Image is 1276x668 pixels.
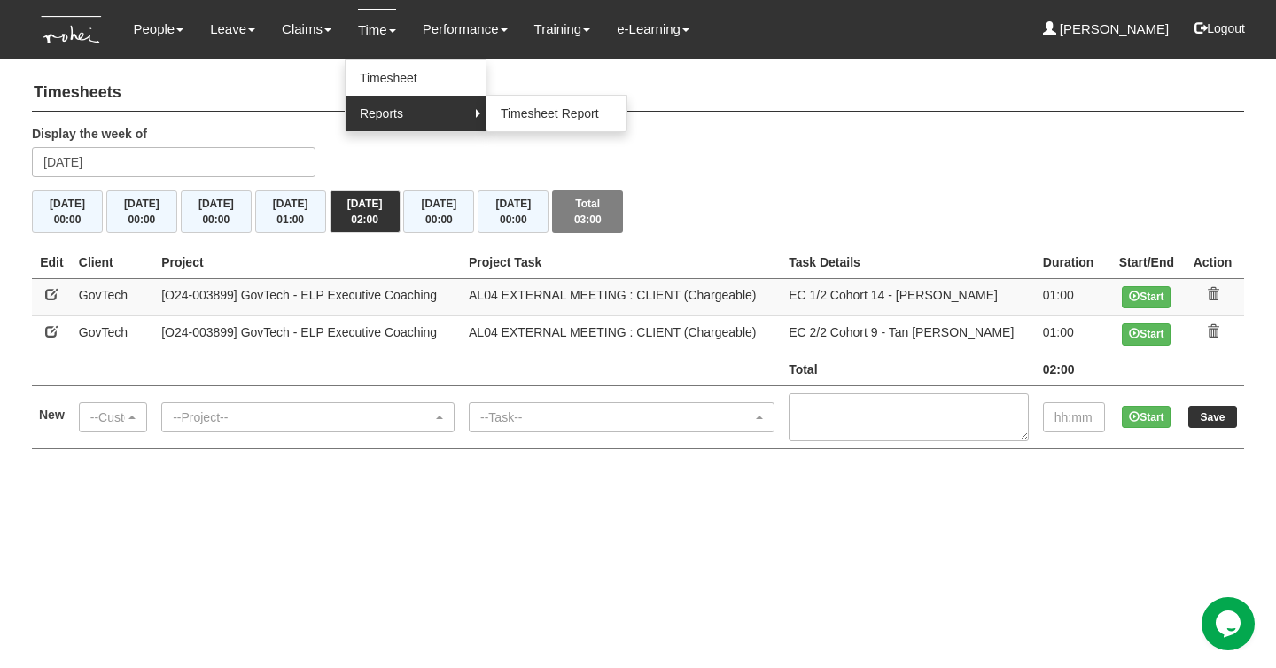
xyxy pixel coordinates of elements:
[181,190,252,233] button: [DATE]00:00
[32,190,1244,233] div: Timesheet Week Summary
[202,214,230,226] span: 00:00
[617,9,689,50] a: e-Learning
[79,402,147,432] button: --Customer--
[1036,246,1112,279] th: Duration
[1182,7,1257,50] button: Logout
[1202,597,1258,650] iframe: chat widget
[133,9,183,50] a: People
[106,190,177,233] button: [DATE]00:00
[173,408,432,426] div: --Project--
[346,60,486,96] a: Timesheet
[32,125,147,143] label: Display the week of
[403,190,474,233] button: [DATE]00:00
[478,190,549,233] button: [DATE]00:00
[1122,323,1171,346] button: Start
[1043,402,1105,432] input: hh:mm
[534,9,591,50] a: Training
[32,190,103,233] button: [DATE]00:00
[1122,406,1171,428] button: Start
[480,408,752,426] div: --Task--
[346,96,486,131] a: Reports
[154,315,462,353] td: [O24-003899] GovTech - ELP Executive Coaching
[32,75,1244,112] h4: Timesheets
[423,9,508,50] a: Performance
[154,246,462,279] th: Project
[276,214,304,226] span: 01:00
[72,315,154,353] td: GovTech
[72,246,154,279] th: Client
[128,214,156,226] span: 00:00
[255,190,326,233] button: [DATE]01:00
[462,278,782,315] td: AL04 EXTERNAL MEETING : CLIENT (Chargeable)
[552,190,623,233] button: Total03:00
[462,315,782,353] td: AL04 EXTERNAL MEETING : CLIENT (Chargeable)
[358,9,396,50] a: Time
[351,214,378,226] span: 02:00
[782,278,1036,315] td: EC 1/2 Cohort 14 - [PERSON_NAME]
[72,278,154,315] td: GovTech
[782,246,1036,279] th: Task Details
[54,214,82,226] span: 00:00
[782,315,1036,353] td: EC 2/2 Cohort 9 - Tan [PERSON_NAME]
[161,402,455,432] button: --Project--
[1036,353,1112,385] td: 02:00
[1036,315,1112,353] td: 01:00
[425,214,453,226] span: 00:00
[462,246,782,279] th: Project Task
[789,362,817,377] b: Total
[1036,278,1112,315] td: 01:00
[1122,286,1171,308] button: Start
[32,246,72,279] th: Edit
[1188,406,1237,428] input: Save
[282,9,331,50] a: Claims
[469,402,774,432] button: --Task--
[1181,246,1244,279] th: Action
[330,190,401,233] button: [DATE]02:00
[574,214,602,226] span: 03:00
[1043,9,1170,50] a: [PERSON_NAME]
[500,214,527,226] span: 00:00
[486,96,626,131] a: Timesheet Report
[90,408,125,426] div: --Customer--
[210,9,255,50] a: Leave
[1112,246,1181,279] th: Start/End
[39,406,65,423] label: New
[154,278,462,315] td: [O24-003899] GovTech - ELP Executive Coaching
